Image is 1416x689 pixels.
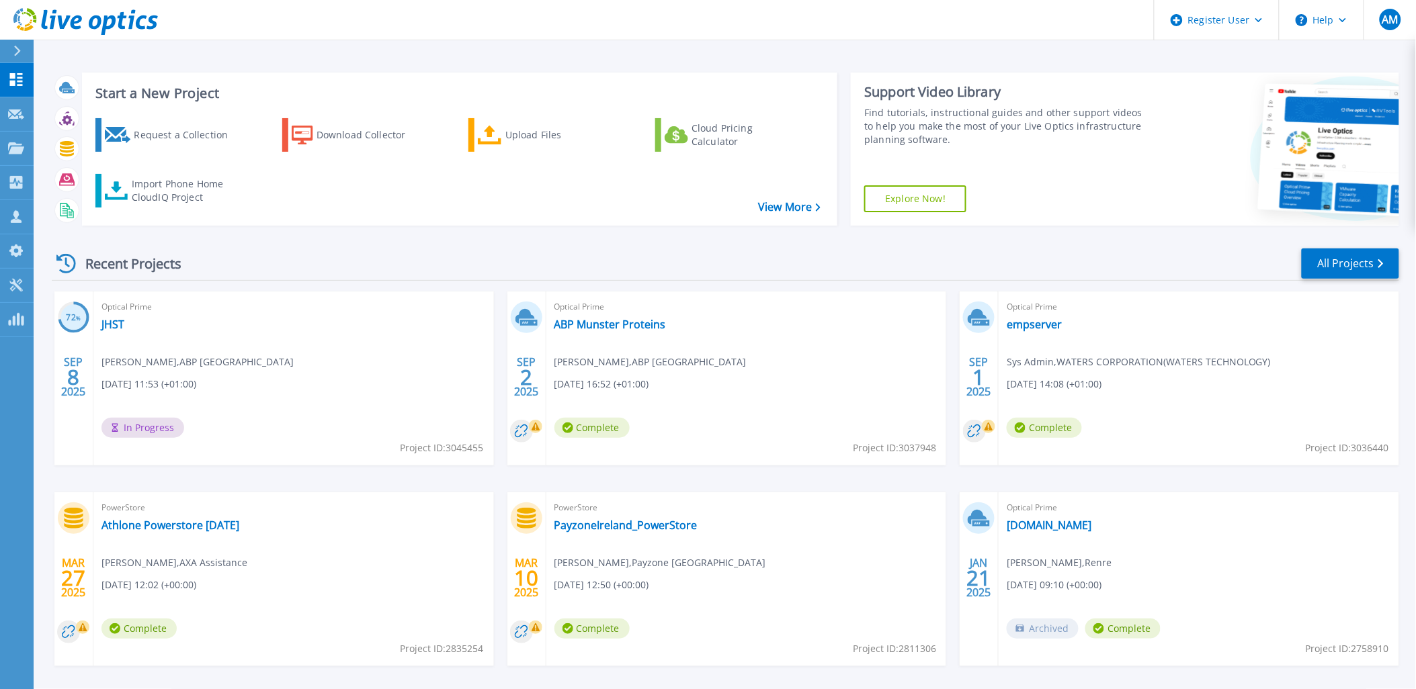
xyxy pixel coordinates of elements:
a: All Projects [1302,248,1399,279]
span: Project ID: 2758910 [1306,641,1389,656]
span: [PERSON_NAME] , AXA Assistance [101,555,247,570]
span: Complete [101,618,177,639]
h3: 72 [58,310,89,326]
a: [DOMAIN_NAME] [1007,518,1091,532]
a: Request a Collection [95,118,245,152]
div: Find tutorials, instructional guides and other support videos to help you make the most of your L... [864,106,1145,146]
span: 1 [973,371,985,383]
span: Project ID: 3045455 [401,441,484,455]
div: MAR 2025 [513,553,539,602]
div: Request a Collection [134,122,241,148]
a: PayzoneIreland_PowerStore [554,518,698,532]
span: [DATE] 12:02 (+00:00) [101,578,196,592]
a: Athlone Powerstore [DATE] [101,518,239,532]
div: JAN 2025 [966,553,992,602]
a: Upload Files [468,118,618,152]
div: Recent Projects [52,247,200,280]
div: SEP 2025 [513,353,539,402]
span: % [76,314,81,322]
span: Project ID: 2811306 [853,641,936,656]
span: [DATE] 12:50 (+00:00) [554,578,649,592]
div: Upload Files [505,122,613,148]
a: Cloud Pricing Calculator [655,118,805,152]
span: 27 [61,572,85,584]
div: SEP 2025 [60,353,86,402]
span: [PERSON_NAME] , Renre [1007,555,1112,570]
span: Optical Prime [1007,500,1391,515]
a: Explore Now! [864,185,966,212]
span: Archived [1007,618,1079,639]
div: SEP 2025 [966,353,992,402]
a: JHST [101,318,124,331]
span: Complete [1085,618,1161,639]
span: [DATE] 14:08 (+01:00) [1007,377,1101,392]
span: In Progress [101,418,184,438]
span: [DATE] 16:52 (+01:00) [554,377,649,392]
span: AM [1382,14,1398,25]
a: empserver [1007,318,1062,331]
span: Project ID: 2835254 [401,641,484,656]
span: Project ID: 3037948 [853,441,936,455]
div: Support Video Library [864,83,1145,101]
div: Import Phone Home CloudIQ Project [132,177,237,204]
span: [PERSON_NAME] , Payzone [GEOGRAPHIC_DATA] [554,555,766,570]
span: Optical Prime [101,300,486,314]
span: 8 [67,371,79,383]
a: ABP Munster Proteins [554,318,666,331]
span: [PERSON_NAME] , ABP [GEOGRAPHIC_DATA] [101,355,294,369]
span: Complete [554,418,630,438]
div: Cloud Pricing Calculator [692,122,799,148]
span: PowerStore [101,500,486,515]
span: 10 [514,572,538,584]
span: PowerStore [554,500,939,515]
span: Complete [1007,418,1082,438]
span: 2 [520,371,532,383]
span: [PERSON_NAME] , ABP [GEOGRAPHIC_DATA] [554,355,747,369]
span: Sys Admin , WATERS CORPORATION(WATERS TECHNOLOGY) [1007,355,1271,369]
span: [DATE] 09:10 (+00:00) [1007,578,1101,592]
span: Project ID: 3036440 [1306,441,1389,455]
div: Download Collector [317,122,424,148]
span: [DATE] 11:53 (+01:00) [101,377,196,392]
a: View More [758,201,821,214]
span: Complete [554,618,630,639]
span: Optical Prime [554,300,939,314]
span: Optical Prime [1007,300,1391,314]
div: MAR 2025 [60,553,86,602]
a: Download Collector [282,118,432,152]
h3: Start a New Project [95,86,821,101]
span: 21 [967,572,991,584]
